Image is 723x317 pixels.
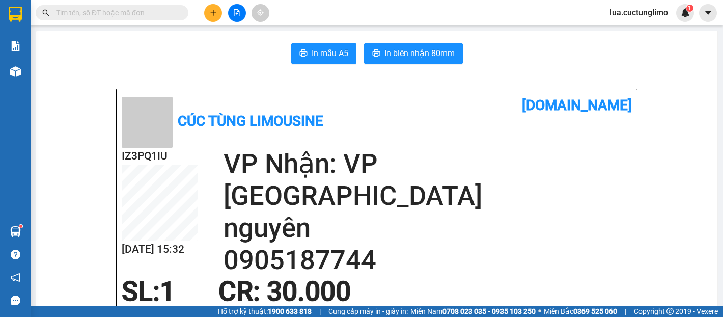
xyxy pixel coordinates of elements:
[233,9,240,16] span: file-add
[299,49,308,59] span: printer
[538,309,541,313] span: ⚪️
[602,6,676,19] span: lua.cuctunglimo
[11,250,20,259] span: question-circle
[218,276,351,307] span: CR : 30.000
[160,276,175,307] span: 1
[328,306,408,317] span: Cung cấp máy in - giấy in:
[573,307,617,315] strong: 0369 525 060
[666,308,674,315] span: copyright
[319,306,321,317] span: |
[19,225,22,228] sup: 1
[384,47,455,60] span: In biên nhận 80mm
[224,212,632,244] h2: nguyên
[442,307,536,315] strong: 0708 023 035 - 0935 103 250
[42,9,49,16] span: search
[10,41,21,51] img: solution-icon
[410,306,536,317] span: Miền Nam
[704,8,713,17] span: caret-down
[224,148,632,212] h2: VP Nhận: VP [GEOGRAPHIC_DATA]
[11,273,20,282] span: notification
[218,306,312,317] span: Hỗ trợ kỹ thuật:
[228,4,246,22] button: file-add
[372,49,380,59] span: printer
[688,5,691,12] span: 1
[699,4,717,22] button: caret-down
[681,8,690,17] img: icon-new-feature
[9,7,22,22] img: logo-vxr
[122,276,160,307] span: SL:
[544,306,617,317] span: Miền Bắc
[312,47,348,60] span: In mẫu A5
[210,9,217,16] span: plus
[364,43,463,64] button: printerIn biên nhận 80mm
[291,43,356,64] button: printerIn mẫu A5
[204,4,222,22] button: plus
[268,307,312,315] strong: 1900 633 818
[252,4,269,22] button: aim
[122,241,198,258] h2: [DATE] 15:32
[522,97,632,114] b: [DOMAIN_NAME]
[11,296,20,305] span: message
[625,306,626,317] span: |
[122,148,198,165] h2: IZ3PQ1IU
[686,5,693,12] sup: 1
[257,9,264,16] span: aim
[56,7,176,18] input: Tìm tên, số ĐT hoặc mã đơn
[10,66,21,77] img: warehouse-icon
[178,113,323,129] b: Cúc Tùng Limousine
[224,244,632,276] h2: 0905187744
[10,226,21,237] img: warehouse-icon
